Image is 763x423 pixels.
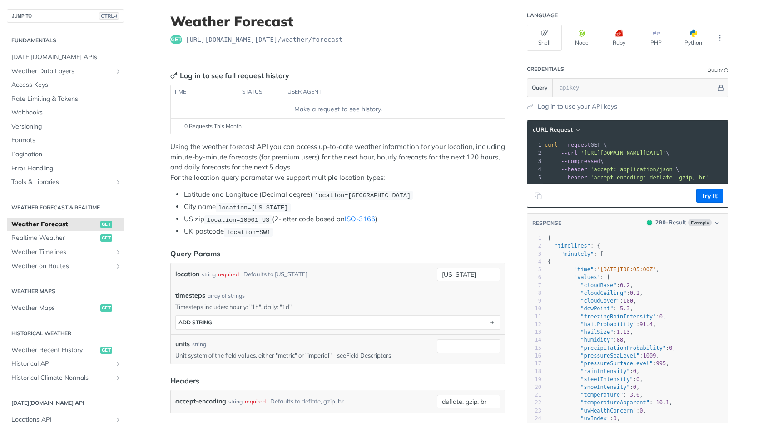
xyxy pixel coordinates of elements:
span: 0.2 [620,282,630,289]
span: "sleetIntensity" [580,376,633,383]
span: "cloudCeiling" [580,290,626,296]
span: curl [545,142,558,148]
span: "hailProbability" [580,321,636,328]
button: Show subpages for Tools & Libraries [114,179,122,186]
a: Rate Limiting & Tokens [7,92,124,106]
span: "hailSize" [580,329,613,335]
span: Error Handling [11,164,122,173]
div: 1 [527,141,543,149]
div: 1 [527,234,541,242]
div: 8 [527,289,541,297]
span: get [100,234,112,242]
div: string [228,395,243,408]
div: Query [708,67,723,74]
a: Weather Data LayersShow subpages for Weather Data Layers [7,65,124,78]
span: "cloudCover" [580,298,620,304]
span: get [170,35,182,44]
span: 'accept: application/json' [590,166,676,173]
div: 4 [527,258,541,266]
span: https://api.tomorrow.io/v4/weather/forecast [186,35,343,44]
span: 3.6 [630,392,640,398]
span: "precipitationProbability" [580,345,666,351]
span: 995 [656,360,666,367]
span: Weather Recent History [11,346,98,355]
span: : , [548,345,676,351]
span: --request [561,142,590,148]
span: 'accept-encoding: deflate, gzip, br' [590,174,708,181]
button: Show subpages for Historical Climate Normals [114,374,122,382]
div: 16 [527,352,541,360]
span: : , [548,314,666,320]
span: Access Keys [11,80,122,90]
label: location [175,268,199,281]
span: Query [532,84,548,92]
li: UK postcode [184,226,505,237]
span: 0 [659,314,663,320]
span: 88 [617,337,623,343]
div: 17 [527,360,541,368]
span: "uvHealthConcern" [580,408,636,414]
button: ADD string [176,316,500,329]
span: Weather Forecast [11,220,98,229]
span: cURL Request [533,126,573,134]
span: get [100,304,112,312]
div: 9 [527,297,541,305]
div: 4 [527,165,543,174]
span: 5.3 [620,305,630,312]
span: location=SW1 [226,229,270,235]
button: More Languages [713,31,727,45]
button: cURL Request [530,125,583,134]
div: Credentials [527,65,564,73]
div: 11 [527,313,541,321]
div: Defaults to deflate, gzip, br [270,395,344,408]
div: 2 [527,242,541,250]
button: Shell [527,25,562,51]
div: 23 [527,407,541,415]
div: 13 [527,328,541,336]
span: : , [548,321,656,328]
div: required [245,395,266,408]
div: ADD string [178,319,212,326]
div: 24 [527,415,541,423]
div: 12 [527,321,541,328]
h2: Historical Weather [7,329,124,338]
span: 200 [655,219,666,226]
div: 22 [527,399,541,407]
a: Historical Climate NormalsShow subpages for Historical Climate Normals [7,371,124,385]
span: 1009 [643,353,656,359]
span: --url [561,150,577,156]
div: string [192,340,206,348]
a: Weather Recent Historyget [7,343,124,357]
span: : { [548,243,600,249]
button: Show subpages for Weather Data Layers [114,68,122,75]
div: 15 [527,344,541,352]
span: GET \ [545,142,607,148]
span: : , [548,415,620,422]
span: location=[US_STATE] [218,204,288,211]
span: "time" [574,266,594,273]
a: Tools & LibrariesShow subpages for Tools & Libraries [7,175,124,189]
span: Weather Timelines [11,248,112,257]
span: "dewPoint" [580,305,613,312]
li: US zip (2-letter code based on ) [184,214,505,224]
span: : [ [548,251,604,257]
span: Versioning [11,122,122,131]
i: Information [724,68,728,73]
span: 0 [614,415,617,422]
span: CTRL-/ [99,12,119,20]
button: 200200-ResultExample [642,218,723,227]
span: Formats [11,136,122,145]
h2: Weather Maps [7,287,124,295]
button: Show subpages for Weather on Routes [114,263,122,270]
span: \ [545,166,679,173]
span: : , [548,392,643,398]
span: : , [548,368,639,374]
span: Tools & Libraries [11,178,112,187]
div: QueryInformation [708,67,728,74]
span: [DATE][DOMAIN_NAME] APIs [11,53,122,62]
button: Query [527,79,553,97]
a: Weather Forecastget [7,218,124,231]
th: user agent [284,85,487,100]
button: Show subpages for Historical API [114,360,122,368]
label: units [175,339,190,349]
